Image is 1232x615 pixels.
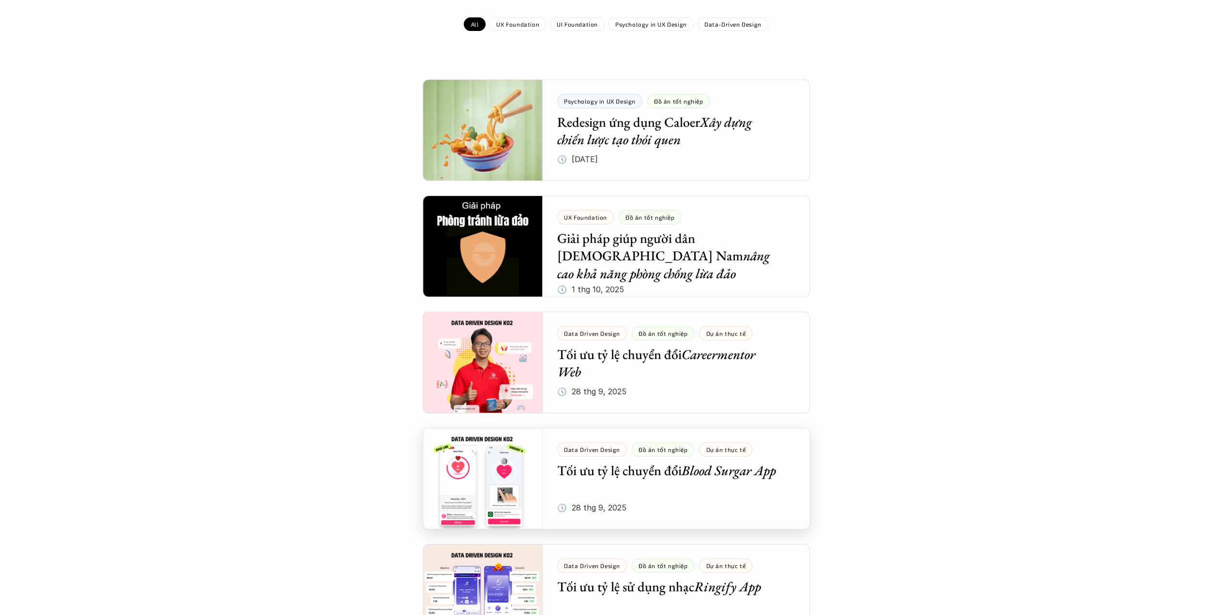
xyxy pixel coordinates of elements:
[550,17,605,31] a: UI Foundation
[496,21,539,28] p: UX Foundation
[471,21,479,28] p: All
[423,195,810,297] a: UX FoundationĐồ án tốt nghiệpGiải pháp giúp người dân [DEMOGRAPHIC_DATA] Namnâng cao khả năng phò...
[698,17,768,31] a: Data-Driven Design
[423,79,810,181] a: Psychology in UX DesignĐồ án tốt nghiệpRedesign ứng dụng CaloerXây dựng chiến lược tạo thói quen🕔...
[608,17,694,31] a: Psychology in UX Design
[704,21,761,28] p: Data-Driven Design
[557,21,598,28] p: UI Foundation
[615,21,687,28] p: Psychology in UX Design
[489,17,546,31] a: UX Foundation
[423,428,810,529] a: Data Driven DesignĐồ án tốt nghiệpDự án thực tếTối ưu tỷ lệ chuyển đổiBlood Surgar App🕔 28 thg 9,...
[423,312,810,413] a: Data Driven DesignĐồ án tốt nghiệpDự án thực tếTối ưu tỷ lệ chuyển đổiCareermentor Web🕔 28 thg 9,...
